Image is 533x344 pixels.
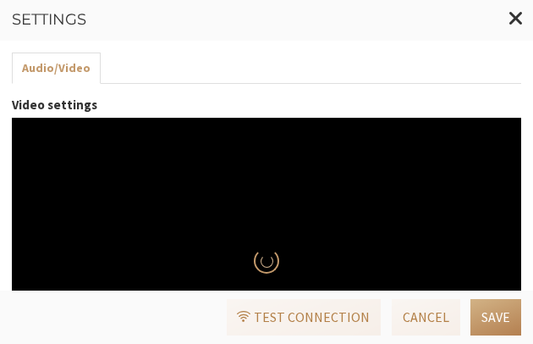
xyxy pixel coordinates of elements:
button: Audio/Video [12,53,101,84]
button: Save [470,299,521,335]
a: Test connection [227,299,382,335]
h3: Settings [12,12,521,29]
label: Video settings [12,96,521,115]
button: Cancel [392,299,460,335]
